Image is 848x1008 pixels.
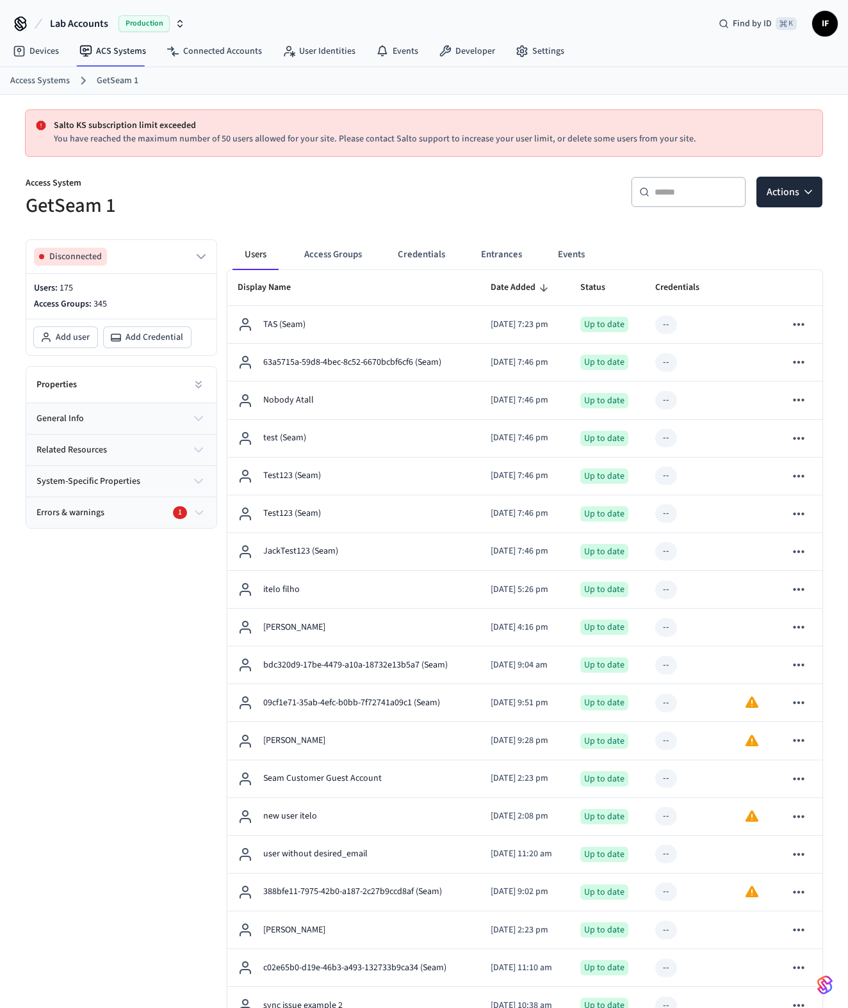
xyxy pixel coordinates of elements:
[491,318,560,332] p: [DATE] 7:23 pm
[491,924,560,937] p: [DATE] 2:23 pm
[813,12,836,35] span: IF
[263,659,448,672] p: bdc320d9-17be-4479-a10a-18732e13b5a7 (Seam)
[491,885,560,899] p: [DATE] 9:02 pm
[580,657,628,673] div: Up to date
[263,356,441,369] p: 63a5715a-59d8-4bec-8c52-6670bcbf6cf6 (Seam)
[263,318,306,332] p: TAS (Seam)
[580,582,628,597] div: Up to date
[580,884,628,900] div: Up to date
[263,734,325,748] p: [PERSON_NAME]
[94,298,107,310] span: 345
[663,961,669,975] div: --
[580,847,628,862] div: Up to date
[471,239,532,270] button: Entrances
[505,40,575,63] a: Settings
[173,506,187,519] div: 1
[580,506,628,522] div: Up to date
[663,924,669,937] div: --
[663,659,669,672] div: --
[238,278,307,298] span: Display Name
[366,40,428,63] a: Events
[580,431,628,446] div: Up to date
[26,497,216,528] button: Errors & warnings1
[26,177,416,193] p: Access System
[655,278,716,298] span: Credentials
[26,403,216,434] button: general info
[812,11,838,36] button: IF
[34,282,209,295] p: Users:
[776,17,797,30] span: ⌘ K
[263,394,314,407] p: Nobody Atall
[491,507,560,520] p: [DATE] 7:46 pm
[817,975,833,995] img: SeamLogoGradient.69752ec5.svg
[50,16,108,31] span: Lab Accounts
[491,583,560,596] p: [DATE] 5:26 pm
[663,469,669,483] div: --
[491,961,560,975] p: [DATE] 11:10 am
[60,282,73,294] span: 175
[49,250,102,263] span: Disconnected
[428,40,505,63] a: Developer
[756,177,822,207] button: Actions
[580,278,622,298] span: Status
[37,506,104,520] span: Errors & warnings
[37,412,84,426] span: general info
[580,809,628,824] div: Up to date
[708,12,807,35] div: Find by ID⌘ K
[580,468,628,484] div: Up to date
[263,961,446,975] p: c02e65b0-d19e-46b3-a493-132733b9ca34 (Seam)
[580,960,628,975] div: Up to date
[263,924,325,937] p: [PERSON_NAME]
[491,278,552,298] span: Date Added
[580,317,628,332] div: Up to date
[663,431,669,445] div: --
[580,733,628,749] div: Up to date
[263,810,317,823] p: new user itelo
[37,378,77,391] h2: Properties
[663,696,669,710] div: --
[3,40,69,63] a: Devices
[580,393,628,408] div: Up to date
[580,922,628,938] div: Up to date
[387,239,455,270] button: Credentials
[272,40,366,63] a: User Identities
[580,544,628,559] div: Up to date
[263,545,338,558] p: JackTest123 (Seam)
[491,734,560,748] p: [DATE] 9:28 pm
[54,132,812,146] p: You have reached the maximum number of 50 users allowed for your site. Please contact Salto suppo...
[263,583,300,596] p: itelo filho
[10,74,70,88] a: Access Systems
[263,885,442,899] p: 388bfe11-7975-42b0-a187-2c27b9ccd8af (Seam)
[34,298,209,311] p: Access Groups:
[663,583,669,596] div: --
[104,327,191,348] button: Add Credential
[733,17,772,30] span: Find by ID
[263,469,321,483] p: Test123 (Seam)
[663,734,669,748] div: --
[491,772,560,785] p: [DATE] 2:23 pm
[663,394,669,407] div: --
[663,507,669,520] div: --
[663,810,669,823] div: --
[54,119,812,132] p: Salto KS subscription limit exceeded
[491,356,560,369] p: [DATE] 7:46 pm
[491,659,560,672] p: [DATE] 9:04 am
[491,696,560,710] p: [DATE] 9:51 pm
[491,431,560,445] p: [DATE] 7:46 pm
[37,475,140,488] span: system-specific properties
[156,40,272,63] a: Connected Accounts
[663,318,669,332] div: --
[491,847,560,861] p: [DATE] 11:20 am
[263,847,368,861] p: user without desired_email
[491,394,560,407] p: [DATE] 7:46 pm
[56,331,90,344] span: Add user
[37,444,107,457] span: related resources
[34,248,209,266] button: Disconnected
[663,847,669,861] div: --
[69,40,156,63] a: ACS Systems
[580,771,628,787] div: Up to date
[34,327,97,348] button: Add user
[26,466,216,497] button: system-specific properties
[97,74,138,88] a: GetSeam 1
[26,193,416,219] h5: GetSeam 1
